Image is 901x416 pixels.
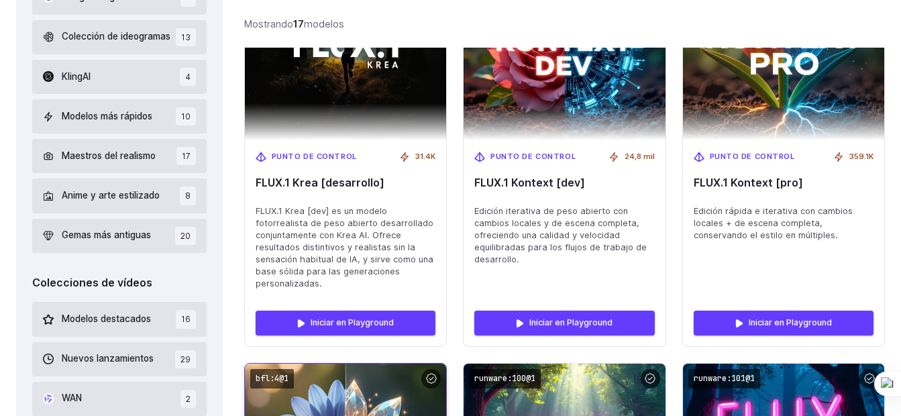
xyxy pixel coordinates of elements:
[250,369,294,388] code: bfl:4@1
[256,205,435,289] span: FLUX.1 Krea [dev] es un modelo fotorrealista de peso abierto desarrollado conjuntamente con Krea ...
[62,149,156,164] span: Maestros del realismo
[32,342,207,376] button: Nuevos lanzamientos 29
[293,18,304,30] strong: 17
[180,390,196,408] span: 2
[180,187,196,205] span: 8
[175,227,196,245] span: 20
[176,310,196,328] span: 16
[175,350,196,368] span: 29
[688,369,760,388] code: runware:101@1
[256,176,435,189] span: FLUX.1 Krea [desarrollo]
[62,189,160,203] span: Anime y arte estilizado
[176,28,196,46] span: 13
[62,70,91,85] span: KlingAI
[62,228,151,243] span: Gemas más antiguas
[474,311,654,335] a: Iniciar en Playground
[176,107,196,125] span: 10
[694,205,873,242] span: Edición rápida e iterativa con cambios locales + de escena completa, conservando el estilo en múl...
[62,312,151,327] span: Modelos destacados
[469,369,541,388] code: runware:100@1
[694,311,873,335] a: Iniciar en Playground
[176,147,196,165] span: 17
[474,205,654,266] span: Edición iterativa de peso abierto con cambios locales y de escena completa, ofreciendo una calida...
[272,151,357,163] span: Punto de control
[62,109,152,124] span: Modelos más rápidos
[694,176,873,189] span: FLUX.1 Kontext [pro]
[32,20,207,54] button: Colección de ideogramas 13
[32,139,207,173] button: Maestros del realismo 17
[62,391,82,406] span: WAN
[710,151,795,163] span: Punto de control
[32,99,207,134] button: Modelos más rápidos 10
[32,302,207,336] button: Modelos destacados 16
[32,274,207,292] div: Colecciones de vídeos
[180,68,196,86] span: 4
[474,176,654,189] span: FLUX.1 Kontext [dev]
[415,151,435,163] span: 31.4K
[32,60,207,94] button: KlingAI 4
[625,151,655,163] span: 24,8 mil
[244,18,293,30] font: Mostrando
[32,178,207,213] button: Anime y arte estilizado 8
[62,352,154,366] span: Nuevos lanzamientos
[490,151,576,163] span: Punto de control
[849,151,873,163] span: 359.1K
[32,219,207,253] button: Gemas más antiguas 20
[62,30,170,44] span: Colección de ideogramas
[32,382,207,416] button: WAN 2
[304,18,344,30] font: modelos
[256,311,435,335] a: Iniciar en Playground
